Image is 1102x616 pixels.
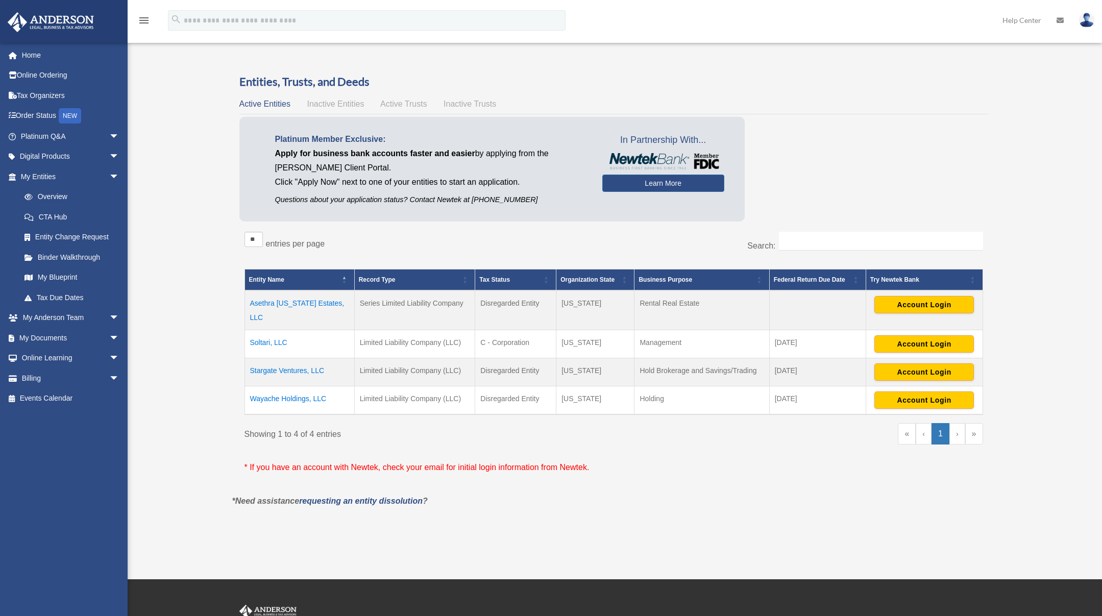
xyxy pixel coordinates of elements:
div: Try Newtek Bank [870,274,967,286]
a: requesting an entity dissolution [299,497,423,505]
span: Business Purpose [639,276,692,283]
td: [US_STATE] [556,386,634,415]
a: My Anderson Teamarrow_drop_down [7,308,135,328]
a: 1 [932,423,949,445]
p: Questions about your application status? Contact Newtek at [PHONE_NUMBER] [275,193,587,206]
a: Events Calendar [7,388,135,409]
button: Account Login [874,391,974,409]
a: Previous [916,423,932,445]
em: *Need assistance ? [232,497,428,505]
span: Active Trusts [380,100,427,108]
a: Account Login [874,396,974,404]
td: Rental Real Estate [634,290,769,330]
td: [US_STATE] [556,358,634,386]
td: Hold Brokerage and Savings/Trading [634,358,769,386]
th: Try Newtek Bank : Activate to sort [866,269,983,291]
span: Inactive Entities [307,100,364,108]
th: Tax Status: Activate to sort [475,269,556,291]
span: Tax Status [479,276,510,283]
a: Learn More [602,175,724,192]
th: Record Type: Activate to sort [354,269,475,291]
a: Home [7,45,135,65]
td: [US_STATE] [556,330,634,358]
th: Organization State: Activate to sort [556,269,634,291]
span: arrow_drop_down [109,308,130,329]
span: In Partnership With... [602,132,724,149]
th: Business Purpose: Activate to sort [634,269,769,291]
td: Limited Liability Company (LLC) [354,358,475,386]
td: Asethra [US_STATE] Estates, LLC [244,290,354,330]
td: [DATE] [769,386,866,415]
td: Series Limited Liability Company [354,290,475,330]
td: Disregarded Entity [475,386,556,415]
label: entries per page [266,239,325,248]
span: arrow_drop_down [109,348,130,369]
div: Showing 1 to 4 of 4 entries [244,423,606,441]
a: Account Login [874,339,974,348]
a: First [898,423,916,445]
td: Disregarded Entity [475,290,556,330]
a: Order StatusNEW [7,106,135,127]
td: Soltari, LLC [244,330,354,358]
td: [US_STATE] [556,290,634,330]
img: NewtekBankLogoSM.png [607,153,719,169]
td: Disregarded Entity [475,358,556,386]
label: Search: [747,241,775,250]
a: My Entitiesarrow_drop_down [7,166,130,187]
td: Limited Liability Company (LLC) [354,386,475,415]
a: Digital Productsarrow_drop_down [7,146,135,167]
span: arrow_drop_down [109,328,130,349]
td: Limited Liability Company (LLC) [354,330,475,358]
p: by applying from the [PERSON_NAME] Client Portal. [275,146,587,175]
button: Account Login [874,363,974,381]
span: arrow_drop_down [109,368,130,389]
button: Account Login [874,335,974,353]
i: menu [138,14,150,27]
a: Billingarrow_drop_down [7,368,135,388]
span: arrow_drop_down [109,166,130,187]
span: Record Type [359,276,396,283]
td: Holding [634,386,769,415]
img: User Pic [1079,13,1094,28]
a: menu [138,18,150,27]
span: arrow_drop_down [109,146,130,167]
span: Apply for business bank accounts faster and easier [275,149,475,158]
td: [DATE] [769,330,866,358]
p: * If you have an account with Newtek, check your email for initial login information from Newtek. [244,460,983,475]
a: Next [949,423,965,445]
a: Account Login [874,300,974,308]
a: My Blueprint [14,267,130,288]
td: Wayache Holdings, LLC [244,386,354,415]
div: NEW [59,108,81,124]
a: Account Login [874,367,974,376]
a: Binder Walkthrough [14,247,130,267]
a: Platinum Q&Aarrow_drop_down [7,126,135,146]
h3: Entities, Trusts, and Deeds [239,74,988,90]
td: Management [634,330,769,358]
a: Overview [14,187,125,207]
span: Inactive Trusts [444,100,496,108]
span: arrow_drop_down [109,126,130,147]
i: search [170,14,182,25]
a: CTA Hub [14,207,130,227]
a: Last [965,423,983,445]
th: Entity Name: Activate to invert sorting [244,269,354,291]
span: Organization State [560,276,615,283]
td: C - Corporation [475,330,556,358]
span: Active Entities [239,100,290,108]
a: Tax Due Dates [14,287,130,308]
td: [DATE] [769,358,866,386]
a: Online Learningarrow_drop_down [7,348,135,368]
span: Federal Return Due Date [774,276,845,283]
img: Anderson Advisors Platinum Portal [5,12,97,32]
a: Online Ordering [7,65,135,86]
p: Click "Apply Now" next to one of your entities to start an application. [275,175,587,189]
p: Platinum Member Exclusive: [275,132,587,146]
td: Stargate Ventures, LLC [244,358,354,386]
th: Federal Return Due Date: Activate to sort [769,269,866,291]
a: Entity Change Request [14,227,130,248]
a: Tax Organizers [7,85,135,106]
span: Entity Name [249,276,284,283]
button: Account Login [874,296,974,313]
